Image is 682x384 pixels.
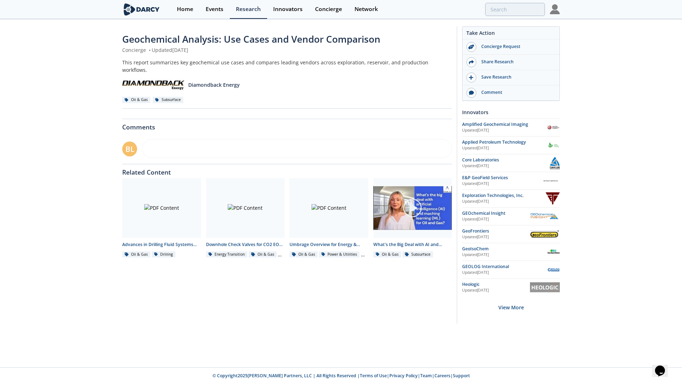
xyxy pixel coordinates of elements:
[462,263,560,276] a: GEOLOG International Updated[DATE] GEOLOG International
[122,142,137,156] div: BL
[462,29,559,39] div: Take Action
[547,246,560,258] img: GeoIsoChem
[147,47,152,53] span: •
[373,241,452,248] div: What's the Big Deal with AI and Machine Learning in Oil and Gas.
[462,157,560,169] a: Core Laboratories Updated[DATE] Core Laboratories
[462,210,530,217] div: GEOchemical Insight
[287,178,371,258] a: PDF Content Umbrage Overview for Energy & Utilities Oil & Gas Power & Utilities
[373,186,452,230] img: Video Content
[402,198,422,218] img: play-chapters-gray.svg
[462,192,546,199] div: Exploration Technologies, Inc.
[152,251,176,258] div: Drilling
[389,373,418,379] a: Privacy Policy
[462,199,546,204] div: Updated [DATE]
[420,373,432,379] a: Team
[547,263,560,276] img: GEOLOG International
[462,128,547,133] div: Updated [DATE]
[530,213,560,220] img: GEOchemical Insight
[546,192,560,205] img: Exploration Technologies, Inc.
[402,251,433,258] div: Subsurface
[530,230,560,237] img: GeoFrontiers
[476,89,556,96] div: Comment
[462,246,547,252] div: GeoIsoChem
[462,296,560,319] div: View More
[485,3,545,16] input: Advanced Search
[462,121,560,134] a: Amplified Geochemical Imaging Updated[DATE] Amplified Geochemical Imaging
[122,33,380,46] span: Geochemical Analysis: Use Cases and Vendor Comparison
[78,373,604,379] p: © Copyright 2025 [PERSON_NAME] Partners, LLC | All Rights Reserved | | | | |
[652,356,675,377] iframe: chat widget
[462,252,547,258] div: Updated [DATE]
[530,282,560,292] img: Heologic
[122,3,161,16] img: logo-wide.svg
[547,139,560,151] img: Applied Petroleum Technology
[462,145,547,151] div: Updated [DATE]
[462,106,560,118] div: Innovators
[550,157,560,169] img: Core Laboratories
[122,164,452,176] div: Related Content
[462,270,547,276] div: Updated [DATE]
[360,373,387,379] a: Terms of Use
[462,121,547,128] div: Amplified Geochemical Imaging
[204,178,287,258] a: PDF Content Downhole Check Valves for CO2 EOR and CCS Applications - Innovator Comparison Energy ...
[462,175,560,187] a: E&P GeoField Services Updated[DATE] E&P GeoField Services
[120,178,204,258] a: PDF Content Advances in Drilling Fluid Systems and Solids Handling - Technology Landscape Oil & G...
[188,81,240,89] p: Diamondback Energy
[122,46,452,54] div: Concierge Updated [DATE]
[122,119,452,130] div: Comments
[462,246,560,258] a: GeoIsoChem Updated[DATE] GeoIsoChem
[122,251,150,258] div: Oil & Gas
[476,74,556,80] div: Save Research
[206,241,285,248] div: Downhole Check Valves for CO2 EOR and CCS Applications - Innovator Comparison
[550,4,560,14] img: Profile
[206,6,223,12] div: Events
[153,97,183,103] div: Subsurface
[177,6,193,12] div: Home
[476,43,556,50] div: Concierge Request
[462,139,560,151] a: Applied Petroleum Technology Updated[DATE] Applied Petroleum Technology
[289,251,318,258] div: Oil & Gas
[354,6,378,12] div: Network
[462,281,560,294] a: Heologic Updated[DATE] Heologic
[547,121,560,134] img: Amplified Geochemical Imaging
[122,59,452,74] div: This report summarizes key geochemical use cases and compares leading vendors across exploration,...
[462,192,560,205] a: Exploration Technologies, Inc. Updated[DATE] Exploration Technologies, Inc.
[122,97,150,103] div: Oil & Gas
[289,241,368,248] div: Umbrage Overview for Energy & Utilities
[462,281,530,288] div: Heologic
[319,251,360,258] div: Power & Utilities
[462,163,550,169] div: Updated [DATE]
[371,178,455,258] a: Video Content What's the Big Deal with AI and Machine Learning in Oil and Gas. Oil & Gas Subsurface
[434,373,450,379] a: Careers
[476,59,556,65] div: Share Research
[462,181,542,187] div: Updated [DATE]
[122,241,201,248] div: Advances in Drilling Fluid Systems and Solids Handling - Technology Landscape
[236,6,261,12] div: Research
[373,251,401,258] div: Oil & Gas
[462,210,560,223] a: GEOchemical Insight Updated[DATE] GEOchemical Insight
[453,373,470,379] a: Support
[462,288,530,293] div: Updated [DATE]
[249,251,277,258] div: Oil & Gas
[273,6,303,12] div: Innovators
[315,6,342,12] div: Concierge
[462,263,547,270] div: GEOLOG International
[462,228,530,234] div: GeoFrontiers
[462,228,560,240] a: GeoFrontiers Updated[DATE] GeoFrontiers
[462,157,550,163] div: Core Laboratories
[206,251,248,258] div: Energy Transition
[462,217,530,222] div: Updated [DATE]
[462,139,547,145] div: Applied Petroleum Technology
[462,234,530,240] div: Updated [DATE]
[542,175,560,187] img: E&P GeoField Services
[462,175,542,181] div: E&P GeoField Services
